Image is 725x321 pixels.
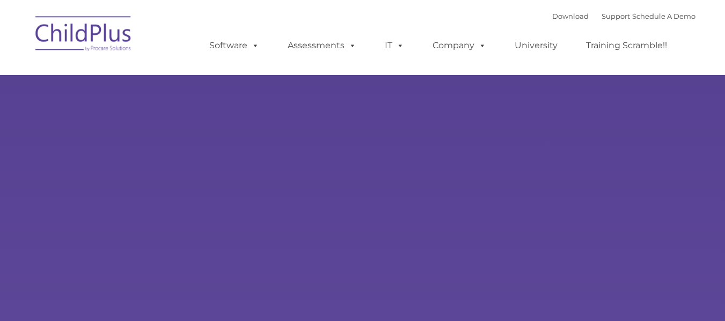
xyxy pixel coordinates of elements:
[504,35,568,56] a: University
[422,35,497,56] a: Company
[552,12,695,20] font: |
[30,9,137,62] img: ChildPlus by Procare Solutions
[374,35,415,56] a: IT
[277,35,367,56] a: Assessments
[552,12,589,20] a: Download
[199,35,270,56] a: Software
[602,12,630,20] a: Support
[632,12,695,20] a: Schedule A Demo
[575,35,678,56] a: Training Scramble!!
